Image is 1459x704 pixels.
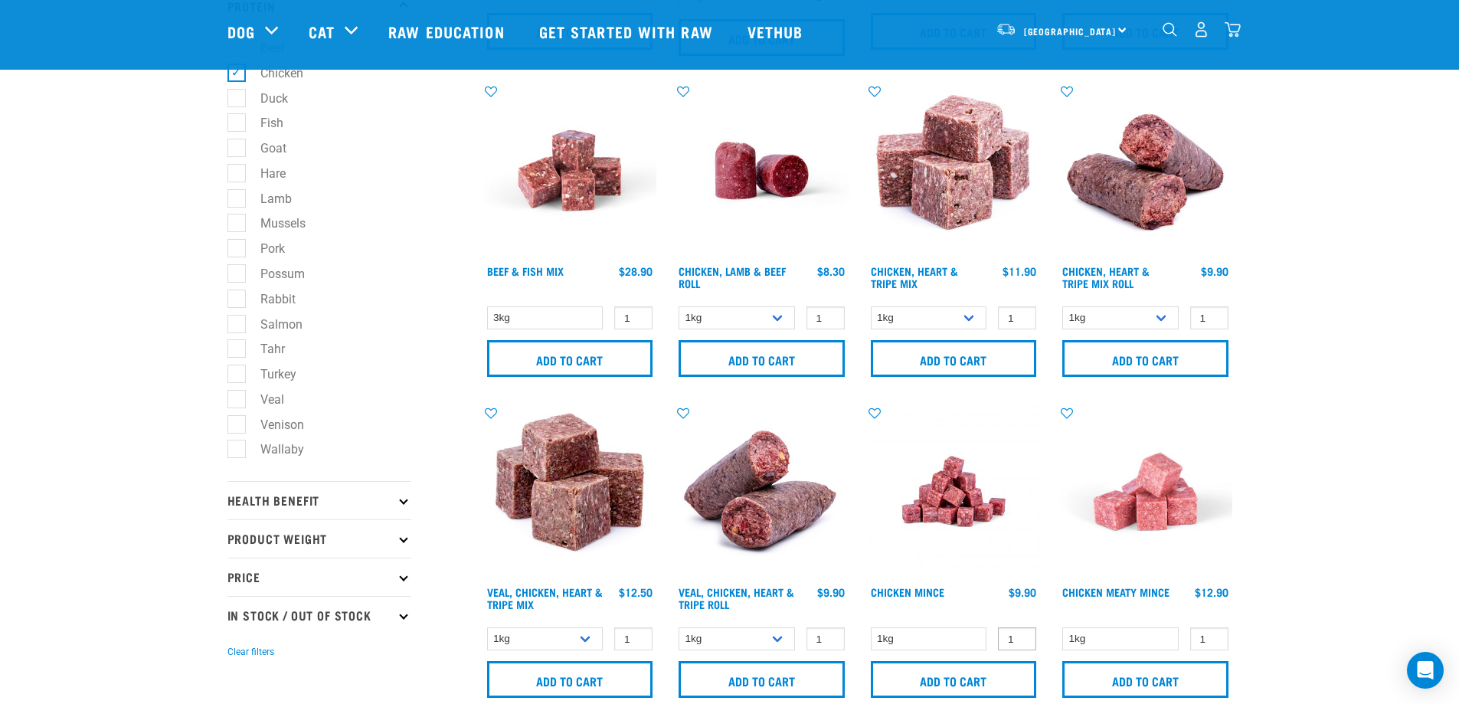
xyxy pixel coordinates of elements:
a: Cat [309,20,335,43]
input: Add to cart [1062,661,1228,698]
label: Wallaby [236,440,310,459]
div: $9.90 [1201,265,1228,277]
input: Add to cart [871,661,1037,698]
label: Hare [236,164,292,183]
img: user.png [1193,21,1209,38]
label: Tahr [236,339,291,359]
input: 1 [1190,627,1228,651]
label: Lamb [236,189,298,208]
a: Beef & Fish Mix [487,268,564,273]
label: Mussels [236,214,312,233]
label: Possum [236,264,311,283]
img: Chicken Heart Tripe Roll 01 [1058,83,1232,257]
input: 1 [1190,306,1228,330]
a: Dog [227,20,255,43]
label: Veal [236,390,290,409]
a: Chicken Mince [871,589,944,594]
input: Add to cart [679,340,845,377]
label: Chicken [236,64,309,83]
p: Price [227,558,411,596]
label: Goat [236,139,293,158]
input: 1 [806,627,845,651]
a: Chicken, Lamb & Beef Roll [679,268,786,286]
a: Chicken Meaty Mince [1062,589,1169,594]
label: Duck [236,89,294,108]
a: Get started with Raw [524,1,732,62]
input: Add to cart [487,661,653,698]
p: Product Weight [227,519,411,558]
a: Raw Education [373,1,523,62]
img: 1263 Chicken Organ Roll 02 [675,404,849,578]
a: Chicken, Heart & Tripe Mix [871,268,958,286]
a: Veal, Chicken, Heart & Tripe Mix [487,589,603,607]
label: Rabbit [236,290,302,309]
label: Turkey [236,365,303,384]
img: home-icon-1@2x.png [1163,22,1177,37]
input: 1 [614,306,653,330]
a: Chicken, Heart & Tripe Mix Roll [1062,268,1150,286]
img: Veal Chicken Heart Tripe Mix 01 [483,404,657,578]
a: Veal, Chicken, Heart & Tripe Roll [679,589,794,607]
div: $9.90 [817,586,845,598]
img: home-icon@2x.png [1225,21,1241,38]
input: 1 [998,627,1036,651]
img: 1062 Chicken Heart Tripe Mix 01 [867,83,1041,257]
input: Add to cart [679,661,845,698]
input: Add to cart [1062,340,1228,377]
input: 1 [998,306,1036,330]
div: Open Intercom Messenger [1407,652,1444,689]
img: Raw Essentials Chicken Lamb Beef Bulk Minced Raw Dog Food Roll Unwrapped [675,83,849,257]
input: 1 [806,306,845,330]
a: Vethub [732,1,823,62]
img: Chicken M Ince 1613 [867,404,1041,578]
div: $12.90 [1195,586,1228,598]
input: 1 [614,627,653,651]
img: van-moving.png [996,22,1016,36]
div: $28.90 [619,265,653,277]
input: Add to cart [487,340,653,377]
img: Beef Mackerel 1 [483,83,657,257]
label: Pork [236,239,291,258]
label: Venison [236,415,310,434]
p: In Stock / Out Of Stock [227,596,411,634]
div: $8.30 [817,265,845,277]
div: $9.90 [1009,586,1036,598]
span: [GEOGRAPHIC_DATA] [1024,28,1117,34]
div: $11.90 [1003,265,1036,277]
input: Add to cart [871,340,1037,377]
div: $12.50 [619,586,653,598]
label: Salmon [236,315,309,334]
p: Health Benefit [227,481,411,519]
label: Fish [236,113,290,133]
img: Chicken Meaty Mince [1058,404,1232,578]
button: Clear filters [227,645,274,659]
